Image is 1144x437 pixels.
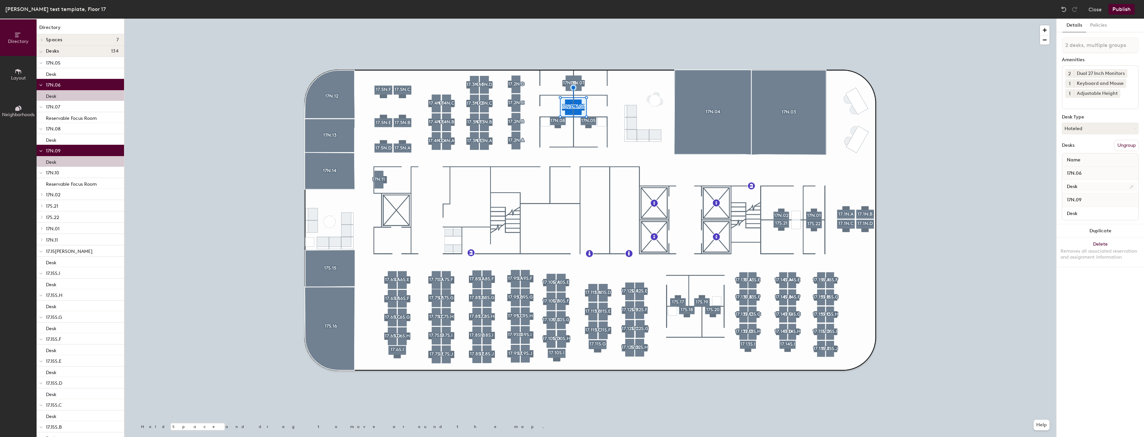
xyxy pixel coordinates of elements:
span: 17N.07 [46,104,60,110]
p: Desk [46,390,57,397]
input: Unnamed desk [1064,182,1137,191]
span: 1 [1069,90,1071,97]
span: 17N.09 [1064,194,1085,206]
span: 17N.10 [46,170,59,176]
p: Desk [46,346,57,353]
span: 17.15S.D [46,380,62,386]
span: 134 [111,49,119,54]
span: 17N.11 [46,237,58,243]
span: 1 [1069,80,1071,87]
div: Dual 27 Inch Monitors [1074,69,1127,78]
span: 17.15S.G [46,315,62,320]
img: Redo [1071,6,1078,13]
div: Removes all associated reservation and assignment information [1061,248,1140,260]
p: Desk [46,70,57,77]
div: Desks [1062,143,1074,148]
button: Ungroup [1114,140,1139,151]
span: 7 [116,37,119,43]
span: 17N.08 [46,126,61,132]
span: Name [1064,154,1084,166]
span: 17N.05 [46,60,61,66]
div: Desk Type [1062,114,1139,120]
h1: Directory [37,24,124,34]
span: 17N.02 [46,192,61,198]
p: Desk [46,92,57,99]
button: Close [1088,4,1102,15]
div: [PERSON_NAME] test template, Floor 17 [5,5,106,13]
span: Directory [8,39,29,44]
span: 17N.01 [46,226,60,232]
span: 17N.09 [46,148,61,154]
span: 17S.22 [46,215,59,220]
span: Desks [46,49,59,54]
p: Desk [46,157,57,165]
p: Reservable Focus Room [46,179,97,187]
p: Desk [46,368,57,375]
span: Spaces [46,37,63,43]
span: 17N.06 [46,82,61,88]
p: Desk [46,324,57,331]
button: Publish [1108,4,1135,15]
span: 2 [1068,70,1071,77]
button: 2 [1065,69,1074,78]
button: Details [1063,19,1086,32]
button: Duplicate [1057,224,1144,238]
span: Neighborhoods [2,112,35,117]
span: 17S.21 [46,203,58,209]
div: Adjustable Height [1074,89,1120,98]
span: 17.15S.F [46,336,61,342]
div: Amenities [1062,57,1139,63]
button: 1 [1065,79,1074,88]
span: 17.15S.E [46,358,62,364]
span: 17.15S.H [46,293,63,298]
p: Reservable Focus Room [46,113,97,121]
p: Desk [46,135,57,143]
input: Unnamed desk [1064,209,1137,218]
span: 17.15[PERSON_NAME] [46,249,92,254]
button: 1 [1065,89,1074,98]
div: Keyboard and Mouse [1074,79,1126,88]
button: DeleteRemoves all associated reservation and assignment information [1057,238,1144,267]
p: Desk [46,302,57,310]
button: Policies [1086,19,1111,32]
span: 17.15S.B [46,424,62,430]
button: Hoteled [1062,122,1139,134]
img: Undo [1061,6,1067,13]
p: Desk [46,258,57,266]
span: Layout [11,75,26,81]
span: 17.15S.I [46,271,60,276]
p: Desk [46,412,57,419]
button: Help [1034,420,1050,430]
span: 17N.06 [1064,167,1085,179]
span: 17.15S.C [46,402,62,408]
p: Desk [46,280,57,288]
